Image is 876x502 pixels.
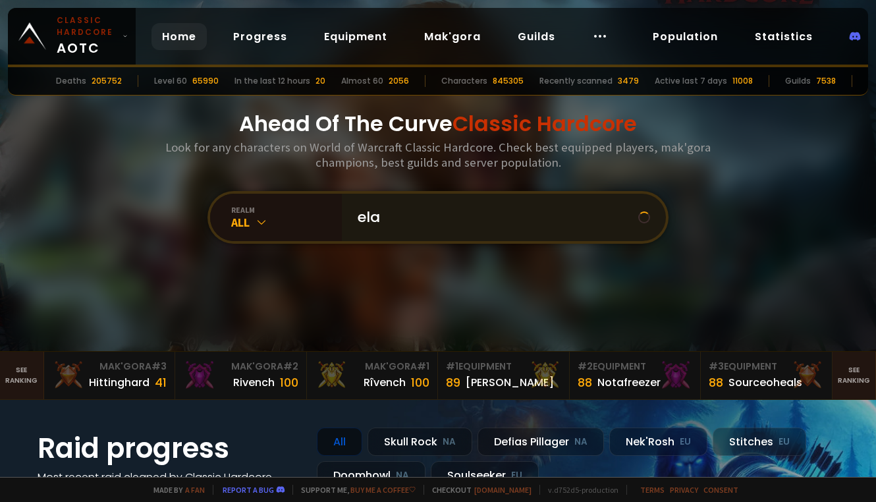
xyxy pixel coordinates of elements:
div: Equipment [709,360,824,374]
small: Classic Hardcore [57,14,117,38]
a: Mak'Gora#1Rîvench100 [307,352,439,399]
div: 20 [315,75,325,87]
div: Mak'Gora [52,360,167,374]
div: All [317,428,362,456]
h1: Raid progress [38,428,301,469]
span: # 1 [446,360,458,373]
a: Report a bug [223,485,274,495]
div: In the last 12 hours [234,75,310,87]
a: Equipment [314,23,398,50]
div: Nek'Rosh [609,428,707,456]
a: Mak'Gora#2Rivench100 [175,352,307,399]
span: # 2 [578,360,593,373]
small: EU [680,435,691,449]
span: AOTC [57,14,117,58]
a: a fan [185,485,205,495]
span: Made by [146,485,205,495]
a: [DOMAIN_NAME] [474,485,532,495]
a: Mak'gora [414,23,491,50]
span: # 3 [151,360,167,373]
div: Notafreezer [597,374,661,391]
div: 88 [578,374,592,391]
h3: Look for any characters on World of Warcraft Classic Hardcore. Check best equipped players, mak'g... [160,140,716,170]
a: Home [151,23,207,50]
a: Consent [703,485,738,495]
span: Checkout [424,485,532,495]
div: 11008 [732,75,753,87]
div: 89 [446,374,460,391]
div: Recently scanned [539,75,613,87]
span: # 2 [283,360,298,373]
div: 100 [280,374,298,391]
h1: Ahead Of The Curve [239,108,637,140]
small: NA [396,469,409,482]
a: Statistics [744,23,823,50]
div: Mak'Gora [315,360,430,374]
div: 100 [411,374,429,391]
a: Terms [640,485,665,495]
div: Level 60 [154,75,187,87]
div: Deaths [56,75,86,87]
a: #3Equipment88Sourceoheals [701,352,833,399]
div: Defias Pillager [478,428,604,456]
div: 65990 [192,75,219,87]
span: Support me, [292,485,416,495]
div: Almost 60 [341,75,383,87]
div: All [231,215,342,230]
div: 88 [709,374,723,391]
div: Skull Rock [368,428,472,456]
div: 7538 [816,75,836,87]
div: Hittinghard [89,374,150,391]
div: Active last 7 days [655,75,727,87]
span: Classic Hardcore [452,109,637,138]
div: Rîvench [364,374,406,391]
span: v. d752d5 - production [539,485,618,495]
span: # 3 [709,360,724,373]
div: [PERSON_NAME] [466,374,554,391]
a: Mak'Gora#3Hittinghard41 [44,352,176,399]
div: Mak'Gora [183,360,298,374]
div: 2056 [389,75,409,87]
a: Privacy [670,485,698,495]
div: Characters [441,75,487,87]
div: 41 [155,374,167,391]
small: NA [443,435,456,449]
div: 205752 [92,75,122,87]
a: Guilds [507,23,566,50]
div: Soulseeker [431,461,539,489]
input: Search a character... [350,194,638,241]
a: Classic HardcoreAOTC [8,8,136,65]
small: EU [511,469,522,482]
div: Sourceoheals [728,374,802,391]
div: Equipment [446,360,561,374]
div: realm [231,205,342,215]
small: NA [574,435,588,449]
small: EU [779,435,790,449]
a: Progress [223,23,298,50]
span: # 1 [417,360,429,373]
a: Population [642,23,728,50]
a: #2Equipment88Notafreezer [570,352,701,399]
div: 3479 [618,75,639,87]
a: #1Equipment89[PERSON_NAME] [438,352,570,399]
div: Equipment [578,360,693,374]
a: Buy me a coffee [350,485,416,495]
div: 845305 [493,75,524,87]
div: Stitches [713,428,806,456]
h4: Most recent raid cleaned by Classic Hardcore guilds [38,469,301,502]
div: Rivench [233,374,275,391]
div: Doomhowl [317,461,425,489]
div: Guilds [785,75,811,87]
